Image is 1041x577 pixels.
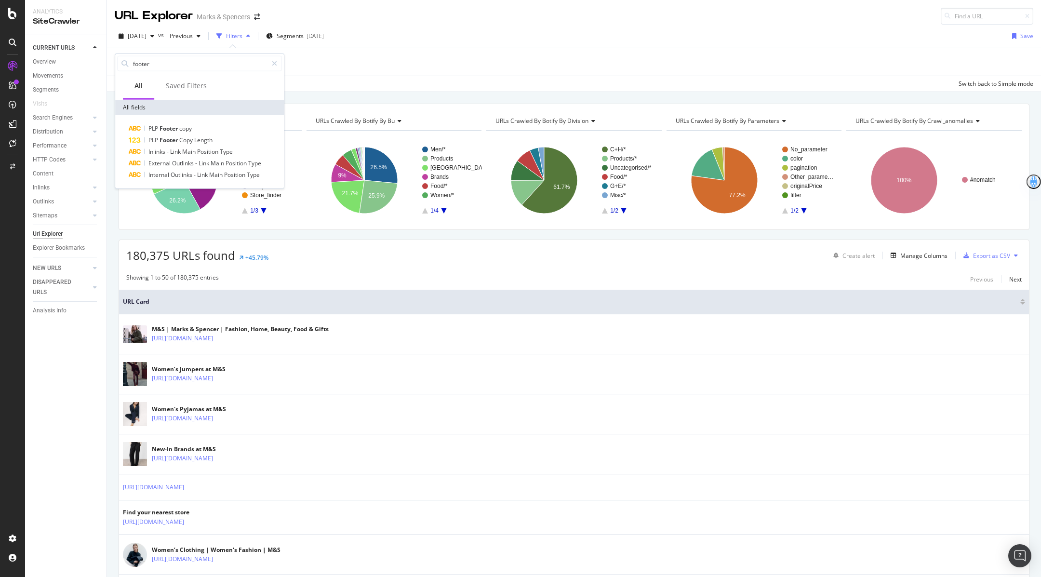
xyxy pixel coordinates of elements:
[166,28,204,44] button: Previous
[495,117,588,125] span: URLs Crawled By Botify By division
[610,192,626,199] text: Misc/*
[307,138,482,222] svg: A chart.
[33,71,100,81] a: Movements
[166,32,193,40] span: Previous
[209,171,224,179] span: Main
[790,146,827,153] text: No_parameter
[959,80,1033,88] div: Switch back to Simple mode
[250,207,258,214] text: 1/3
[314,113,473,129] h4: URLs Crawled By Botify By bu
[197,148,220,156] span: Position
[182,148,197,156] span: Main
[1020,32,1033,40] div: Save
[195,159,199,167] span: -
[152,405,255,414] div: Women's Pyjamas at M&S
[33,141,67,151] div: Performance
[33,306,100,316] a: Analysis Info
[973,252,1010,260] div: Export as CSV
[167,148,170,156] span: -
[245,254,268,262] div: +45.79%
[123,483,184,492] a: [URL][DOMAIN_NAME]
[33,127,90,137] a: Distribution
[160,136,179,144] span: Footer
[126,247,235,263] span: 180,375 URLs found
[220,148,233,156] span: Type
[430,155,453,162] text: Products
[307,32,324,40] div: [DATE]
[172,159,195,167] span: Outlinks
[33,127,63,137] div: Distribution
[33,243,100,253] a: Explorer Bookmarks
[33,229,100,239] a: Url Explorer
[610,183,626,189] text: G+E/*
[33,229,63,239] div: Url Explorer
[33,85,100,95] a: Segments
[667,138,842,222] div: A chart.
[610,155,637,162] text: Products/*
[250,183,280,189] text: Recipe-hub
[123,543,147,567] img: main image
[33,8,99,16] div: Analytics
[152,445,255,454] div: New-In Brands at M&S
[33,263,90,273] a: NEW URLS
[790,155,803,162] text: color
[33,306,67,316] div: Analysis Info
[790,174,833,180] text: Other_parame…
[33,16,99,27] div: SiteCrawler
[152,414,213,423] a: [URL][DOMAIN_NAME]
[126,273,219,285] div: Showing 1 to 50 of 180,375 entries
[148,171,171,179] span: Internal
[790,207,799,214] text: 1/2
[342,190,358,197] text: 21.7%
[197,171,209,179] span: Link
[1008,544,1031,567] div: Open Intercom Messenger
[941,8,1033,25] input: Find a URL
[115,100,284,115] div: All fields
[158,31,166,39] span: vs
[430,164,491,171] text: [GEOGRAPHIC_DATA]
[554,184,570,190] text: 61.7%
[115,8,193,24] div: URL Explorer
[197,12,250,22] div: Marks & Spencers
[829,248,875,263] button: Create alert
[430,183,448,189] text: Food/*
[262,28,328,44] button: Segments[DATE]
[854,113,1013,129] h4: URLs Crawled By Botify By crawl_anomalies
[247,171,260,179] span: Type
[430,207,439,214] text: 1/4
[897,177,912,184] text: 100%
[194,136,213,144] span: Length
[33,263,61,273] div: NEW URLS
[152,554,213,564] a: [URL][DOMAIN_NAME]
[33,43,90,53] a: CURRENT URLS
[213,28,254,44] button: Filters
[430,174,449,180] text: Brands
[123,325,147,343] img: main image
[33,211,90,221] a: Sitemaps
[610,164,652,171] text: Uncategorised/*
[970,273,993,285] button: Previous
[1009,275,1022,283] div: Next
[610,207,618,214] text: 1/2
[33,183,90,193] a: Inlinks
[790,192,801,199] text: filter
[123,297,1018,306] span: URL Card
[166,81,207,91] div: Saved Filters
[846,138,1022,222] div: A chart.
[123,359,147,390] img: main image
[123,439,147,470] img: main image
[338,172,347,179] text: 9%
[277,32,304,40] span: Segments
[160,124,179,133] span: Footer
[126,138,302,222] div: A chart.
[970,176,996,183] text: #nomatch
[226,159,248,167] span: Position
[486,138,662,222] div: A chart.
[194,171,197,179] span: -
[169,197,186,204] text: 26.2%
[134,81,143,91] div: All
[790,183,822,189] text: originalPrice
[179,136,194,144] span: Copy
[33,211,57,221] div: Sitemaps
